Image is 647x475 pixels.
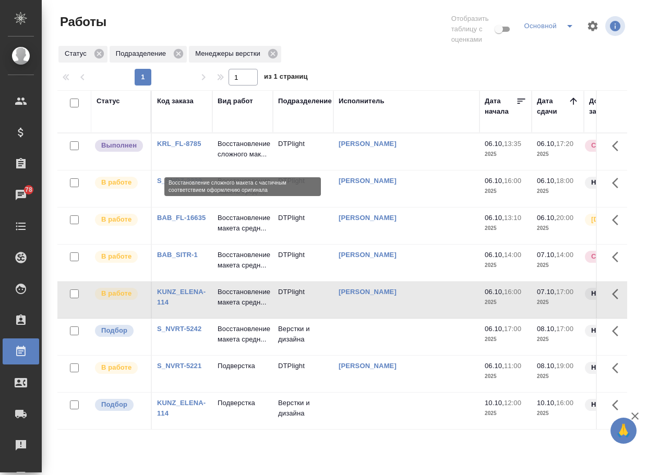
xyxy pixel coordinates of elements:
[97,96,120,106] div: Статус
[591,214,643,225] p: [DEMOGRAPHIC_DATA]
[537,251,556,259] p: 07.10,
[218,250,268,271] p: Восстановление макета средн...
[537,371,579,382] p: 2025
[101,362,131,373] p: В работе
[157,177,202,185] a: S_SNDZ-2339
[94,398,146,412] div: Можно подбирать исполнителей
[58,46,107,63] div: Статус
[273,393,333,429] td: Верстки и дизайна
[606,356,631,381] button: Здесь прячутся важные кнопки
[57,14,106,30] span: Работы
[485,362,504,370] p: 06.10,
[591,325,636,336] p: Нормальный
[273,170,333,207] td: DTPlight
[157,251,198,259] a: BAB_SITR-1
[157,96,194,106] div: Код заказа
[556,288,573,296] p: 17:00
[556,251,573,259] p: 14:00
[157,362,201,370] a: S_NVRT-5221
[157,399,206,417] a: KUNZ_ELENA-114
[65,48,90,59] p: Статус
[218,213,268,234] p: Восстановление макета средн...
[218,139,268,160] p: Восстановление сложного мак...
[101,325,127,336] p: Подбор
[94,139,146,153] div: Исполнитель завершил работу
[537,325,556,333] p: 08.10,
[195,48,264,59] p: Менеджеры верстки
[589,96,644,117] div: Доп. статус заказа
[504,177,521,185] p: 16:00
[485,399,504,407] p: 10.10,
[537,288,556,296] p: 07.10,
[485,223,526,234] p: 2025
[485,334,526,345] p: 2025
[537,214,556,222] p: 06.10,
[273,319,333,355] td: Верстки и дизайна
[339,251,397,259] a: [PERSON_NAME]
[615,420,632,442] span: 🙏
[504,362,521,370] p: 11:00
[19,185,39,195] span: 78
[556,177,573,185] p: 18:00
[101,214,131,225] p: В работе
[556,214,573,222] p: 20:00
[339,96,385,106] div: Исполнитель
[537,334,579,345] p: 2025
[591,177,636,188] p: Нормальный
[606,245,631,270] button: Здесь прячутся важные кнопки
[339,362,397,370] a: [PERSON_NAME]
[537,186,579,197] p: 2025
[591,140,622,151] p: Срочный
[591,362,636,373] p: Нормальный
[157,325,201,333] a: S_NVRT-5242
[591,251,622,262] p: Срочный
[537,408,579,419] p: 2025
[101,288,131,299] p: В работе
[278,96,332,106] div: Подразделение
[218,361,268,371] p: Подверстка
[339,140,397,148] a: [PERSON_NAME]
[273,133,333,170] td: DTPlight
[218,324,268,345] p: Восстановление макета средн...
[521,18,580,34] div: split button
[485,186,526,197] p: 2025
[606,393,631,418] button: Здесь прячутся важные кнопки
[94,213,146,227] div: Исполнитель выполняет работу
[485,177,504,185] p: 06.10,
[537,260,579,271] p: 2025
[485,288,504,296] p: 06.10,
[116,48,170,59] p: Подразделение
[485,408,526,419] p: 2025
[101,140,137,151] p: Выполнен
[218,176,268,197] p: Восстановление макета средн...
[189,46,281,63] div: Менеджеры верстки
[537,177,556,185] p: 06.10,
[339,177,397,185] a: [PERSON_NAME]
[591,288,636,299] p: Нормальный
[451,14,493,45] span: Отобразить таблицу с оценками
[606,208,631,233] button: Здесь прячутся важные кнопки
[3,182,39,208] a: 78
[537,149,579,160] p: 2025
[537,223,579,234] p: 2025
[606,319,631,344] button: Здесь прячутся важные кнопки
[556,140,573,148] p: 17:20
[537,362,556,370] p: 08.10,
[157,140,201,148] a: KRL_FL-8785
[504,325,521,333] p: 17:00
[273,208,333,244] td: DTPlight
[157,214,206,222] a: BAB_FL-16635
[485,149,526,160] p: 2025
[556,399,573,407] p: 16:00
[339,214,397,222] a: [PERSON_NAME]
[94,361,146,375] div: Исполнитель выполняет работу
[485,140,504,148] p: 06.10,
[157,288,206,306] a: KUNZ_ELENA-114
[94,324,146,338] div: Можно подбирать исполнителей
[504,288,521,296] p: 16:00
[485,325,504,333] p: 06.10,
[504,140,521,148] p: 13:35
[485,371,526,382] p: 2025
[591,399,636,410] p: Нормальный
[485,96,516,117] div: Дата начала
